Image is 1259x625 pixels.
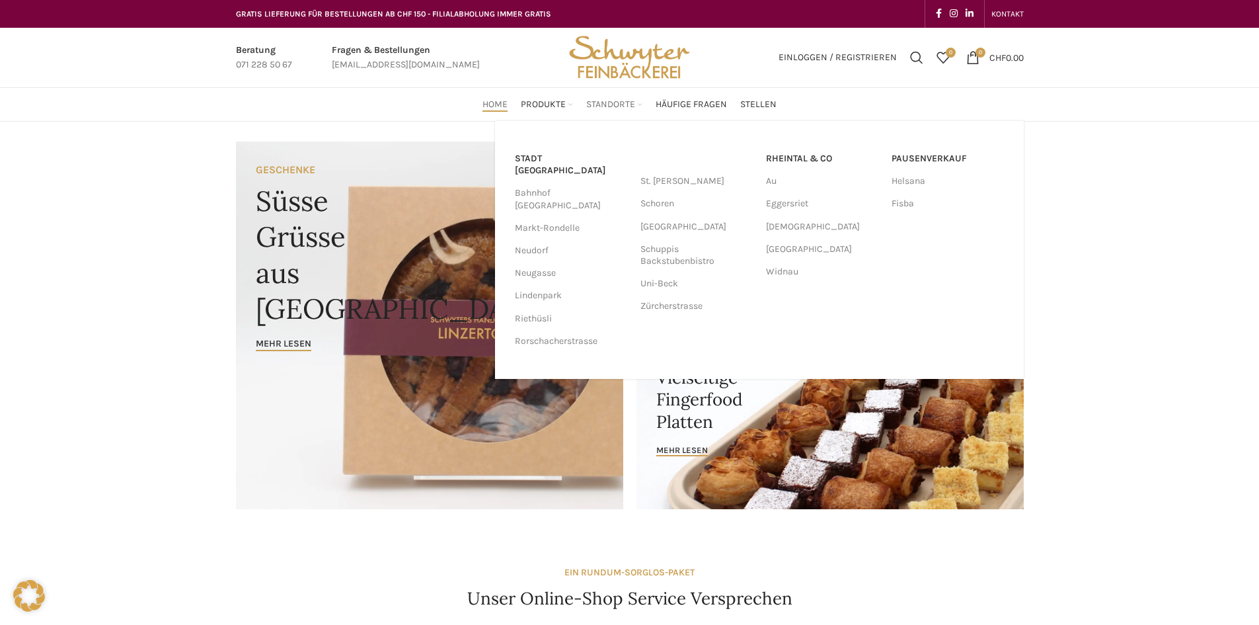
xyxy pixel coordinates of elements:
strong: EIN RUNDUM-SORGLOS-PAKET [564,567,695,578]
span: Häufige Fragen [656,99,727,111]
bdi: 0.00 [989,52,1024,63]
span: KONTAKT [991,9,1024,19]
div: Main navigation [229,91,1030,118]
a: Home [482,91,508,118]
h4: Unser Online-Shop Service Versprechen [467,587,792,610]
a: Site logo [564,51,694,62]
span: Einloggen / Registrieren [779,53,897,62]
a: Fisba [892,192,1004,215]
a: Zürcherstrasse [640,295,753,317]
a: Häufige Fragen [656,91,727,118]
a: Linkedin social link [962,5,977,23]
a: KONTAKT [991,1,1024,27]
a: Stadt [GEOGRAPHIC_DATA] [515,147,627,182]
a: 0 CHF0.00 [960,44,1030,71]
span: Produkte [521,99,566,111]
a: Schuppis Backstubenbistro [640,238,753,272]
span: 0 [975,48,985,58]
a: Standorte [586,91,642,118]
a: Bahnhof [GEOGRAPHIC_DATA] [515,182,627,216]
span: 0 [946,48,956,58]
span: GRATIS LIEFERUNG FÜR BESTELLUNGEN AB CHF 150 - FILIALABHOLUNG IMMER GRATIS [236,9,551,19]
a: Au [766,170,878,192]
a: Einloggen / Registrieren [772,44,903,71]
a: Banner link [636,325,1024,509]
div: Secondary navigation [985,1,1030,27]
a: Schoren [640,192,753,215]
div: Meine Wunschliste [930,44,956,71]
a: Pausenverkauf [892,147,1004,170]
span: Standorte [586,99,635,111]
a: Suchen [903,44,930,71]
a: Facebook social link [932,5,946,23]
a: Riethüsli [515,308,627,330]
a: Lindenpark [515,284,627,307]
a: [GEOGRAPHIC_DATA] [766,238,878,261]
a: Rorschacherstrasse [515,330,627,353]
a: Produkte [521,91,573,118]
a: Uni-Beck [640,272,753,295]
a: Infobox link [332,43,480,73]
a: 0 [930,44,956,71]
a: [DEMOGRAPHIC_DATA] [766,216,878,238]
a: Neudorf [515,239,627,262]
span: Stellen [740,99,777,111]
a: Infobox link [236,43,292,73]
img: Bäckerei Schwyter [564,28,694,87]
a: Stellen [740,91,777,118]
span: Home [482,99,508,111]
a: Banner link [236,142,623,509]
a: Helsana [892,170,1004,192]
a: [GEOGRAPHIC_DATA] [640,216,753,238]
a: Neugasse [515,262,627,284]
a: RHEINTAL & CO [766,147,878,170]
a: Widnau [766,261,878,283]
a: Instagram social link [946,5,962,23]
a: Eggersriet [766,192,878,215]
span: CHF [989,52,1006,63]
a: St. [PERSON_NAME] [640,170,753,192]
a: Markt-Rondelle [515,217,627,239]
